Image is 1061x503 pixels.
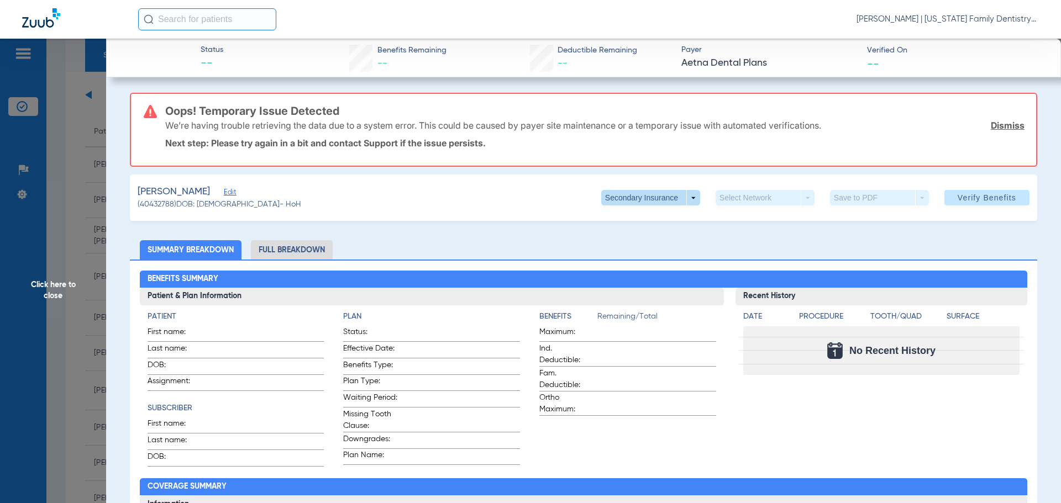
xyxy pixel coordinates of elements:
[681,56,858,70] span: Aetna Dental Plans
[947,311,1020,326] app-breakdown-title: Surface
[849,345,936,356] span: No Recent History
[870,311,943,322] h4: Tooth/Quad
[558,59,568,68] span: --
[140,288,724,305] h3: Patient & Plan Information
[343,375,397,390] span: Plan Type:
[343,326,397,341] span: Status:
[343,433,397,448] span: Downgrades:
[1006,450,1061,503] iframe: Chat Widget
[201,56,223,72] span: --
[867,57,879,69] span: --
[539,326,593,341] span: Maximum:
[991,120,1025,131] a: Dismiss
[870,311,943,326] app-breakdown-title: Tooth/Quad
[343,449,397,464] span: Plan Name:
[681,44,858,56] span: Payer
[140,271,1028,288] h2: Benefits Summary
[558,45,637,56] span: Deductible Remaining
[743,311,790,326] app-breakdown-title: Date
[144,105,157,118] img: error-icon
[343,311,520,322] h4: Plan
[251,240,333,260] li: Full Breakdown
[944,190,1030,205] button: Verify Benefits
[377,59,387,68] span: --
[138,199,301,210] span: (40432788) DOB: [DEMOGRAPHIC_DATA] - HoH
[138,8,276,30] input: Search for patients
[539,311,597,322] h4: Benefits
[148,418,202,433] span: First name:
[867,45,1043,56] span: Verified On
[958,193,1016,202] span: Verify Benefits
[148,326,202,341] span: First name:
[947,311,1020,322] h4: Surface
[343,409,397,432] span: Missing Tooth Clause:
[377,45,447,56] span: Benefits Remaining
[539,343,593,366] span: Ind. Deductible:
[165,120,821,131] p: We’re having trouble retrieving the data due to a system error. This could be caused by payer sit...
[148,435,202,449] span: Last name:
[827,342,843,359] img: Calendar
[148,403,324,414] h4: Subscriber
[148,451,202,466] span: DOB:
[165,105,1025,117] h3: Oops! Temporary Issue Detected
[343,359,397,374] span: Benefits Type:
[343,343,397,358] span: Effective Date:
[743,311,790,322] h4: Date
[148,375,202,390] span: Assignment:
[165,137,1025,149] p: Next step: Please try again in a bit and contact Support if the issue persists.
[148,359,202,374] span: DOB:
[736,288,1028,305] h3: Recent History
[857,14,1039,25] span: [PERSON_NAME] | [US_STATE] Family Dentistry
[140,478,1028,496] h2: Coverage Summary
[22,8,60,28] img: Zuub Logo
[597,311,716,326] span: Remaining/Total
[148,343,202,358] span: Last name:
[799,311,866,322] h4: Procedure
[201,44,223,56] span: Status
[539,392,593,415] span: Ortho Maximum:
[138,185,210,199] span: [PERSON_NAME]
[148,311,324,322] h4: Patient
[140,240,241,260] li: Summary Breakdown
[601,190,700,205] button: Secondary Insurance
[799,311,866,326] app-breakdown-title: Procedure
[224,188,234,199] span: Edit
[343,392,397,407] span: Waiting Period:
[539,311,597,326] app-breakdown-title: Benefits
[144,14,154,24] img: Search Icon
[539,368,593,391] span: Fam. Deductible:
